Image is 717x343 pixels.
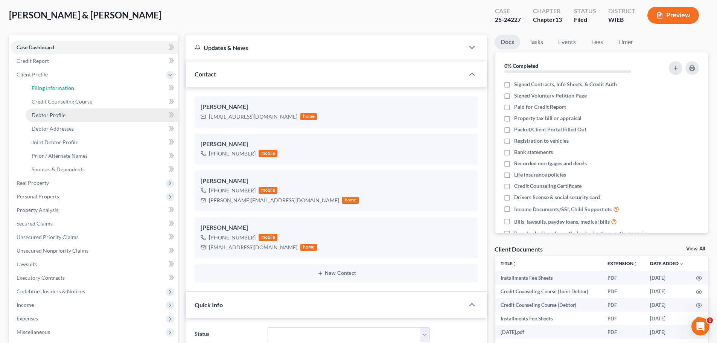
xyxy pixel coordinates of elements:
[495,325,601,339] td: [DATE].pdf
[608,15,635,24] div: WIEB
[17,288,85,294] span: Codebtors Insiders & Notices
[17,247,88,254] span: Unsecured Nonpriority Claims
[201,140,472,149] div: [PERSON_NAME]
[691,317,709,335] iframe: Intercom live chat
[512,262,517,266] i: unfold_more
[514,148,553,156] span: Bank statements
[644,325,690,339] td: [DATE]
[607,261,638,266] a: Extensionunfold_more
[644,271,690,285] td: [DATE]
[17,44,54,50] span: Case Dashboard
[533,7,562,15] div: Chapter
[209,187,256,194] div: [PHONE_NUMBER]
[514,114,582,122] span: Property tax bill or appraisal
[686,246,705,252] a: View All
[495,35,520,49] a: Docs
[17,315,38,322] span: Expenses
[514,218,610,226] span: Bills, lawsuits, payday loans, medical bills
[495,312,601,325] td: Installments Fee Sheets
[201,102,472,111] div: [PERSON_NAME]
[26,136,178,149] a: Joint Debtor Profile
[514,160,587,167] span: Recorded mortgages and deeds
[17,274,65,281] span: Executory Contracts
[679,262,684,266] i: expand_more
[601,271,644,285] td: PDF
[11,41,178,54] a: Case Dashboard
[650,261,684,266] a: Date Added expand_more
[523,35,549,49] a: Tasks
[32,85,74,91] span: Filing Information
[11,203,178,217] a: Property Analysis
[9,9,161,20] span: [PERSON_NAME] & [PERSON_NAME]
[495,245,543,253] div: Client Documents
[32,125,74,132] span: Debtor Addresses
[201,270,472,276] button: New Contact
[209,197,339,204] div: [PERSON_NAME][EMAIL_ADDRESS][DOMAIN_NAME]
[209,244,297,251] div: [EMAIL_ADDRESS][DOMAIN_NAME]
[514,171,566,178] span: Life insurance policies
[501,261,517,266] a: Titleunfold_more
[574,15,596,24] div: Filed
[495,285,601,298] td: Credit Counseling Course (Joint Debtor)
[514,137,569,145] span: Registration to vehicles
[533,15,562,24] div: Chapter
[17,58,49,64] span: Credit Report
[17,234,79,240] span: Unsecured Priority Claims
[601,285,644,298] td: PDF
[514,182,582,190] span: Credit Counseling Certificate
[495,298,601,312] td: Credit Counseling Course (Debtor)
[552,35,582,49] a: Events
[644,285,690,298] td: [DATE]
[514,92,587,99] span: Signed Voluntary Petition Page
[32,152,88,159] span: Prior / Alternate Names
[601,325,644,339] td: PDF
[17,261,37,267] span: Lawsuits
[195,70,216,78] span: Contact
[17,207,58,213] span: Property Analysis
[585,35,609,49] a: Fees
[17,220,53,227] span: Secured Claims
[26,81,178,95] a: Filing Information
[201,223,472,232] div: [PERSON_NAME]
[32,166,85,172] span: Spouses & Dependents
[259,150,277,157] div: mobile
[17,302,34,308] span: Income
[647,7,699,24] button: Preview
[32,98,92,105] span: Credit Counseling Course
[601,298,644,312] td: PDF
[574,7,596,15] div: Status
[11,54,178,68] a: Credit Report
[11,217,178,230] a: Secured Claims
[195,301,223,308] span: Quick Info
[514,194,600,201] span: Drivers license & social security card
[26,108,178,122] a: Debtor Profile
[300,113,317,120] div: home
[11,230,178,244] a: Unsecured Priority Claims
[644,312,690,325] td: [DATE]
[644,298,690,312] td: [DATE]
[11,271,178,285] a: Executory Contracts
[32,112,65,118] span: Debtor Profile
[495,7,521,15] div: Case
[495,15,521,24] div: 25-24227
[259,234,277,241] div: mobile
[514,126,586,133] span: Packet/Client Portal Filled Out
[495,271,601,285] td: Installments Fee Sheets
[17,329,50,335] span: Miscellaneous
[17,180,49,186] span: Real Property
[259,187,277,194] div: mobile
[11,244,178,258] a: Unsecured Nonpriority Claims
[195,44,455,52] div: Updates & News
[209,234,256,241] div: [PHONE_NUMBER]
[608,7,635,15] div: District
[514,230,647,237] span: Pay checks from 6 months back plus the month we are in
[707,317,713,323] span: 1
[514,206,612,213] span: Income Documents/SSI, Child Support etc
[514,81,617,88] span: Signed Contracts, Info Sheets, & Credit Auth
[32,139,78,145] span: Joint Debtor Profile
[201,177,472,186] div: [PERSON_NAME]
[17,71,48,78] span: Client Profile
[342,197,359,204] div: home
[300,244,317,251] div: home
[555,16,562,23] span: 13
